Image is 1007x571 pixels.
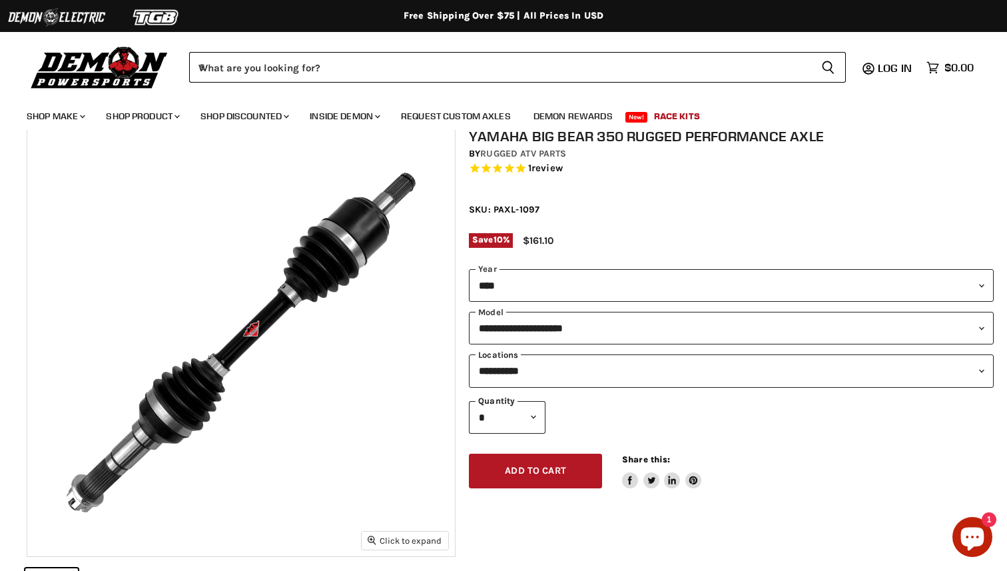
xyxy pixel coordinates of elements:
span: Log in [878,61,912,75]
select: year [469,269,994,302]
select: Quantity [469,401,545,434]
ul: Main menu [17,97,970,130]
span: Click to expand [368,536,442,546]
span: Add to cart [505,465,566,476]
input: When autocomplete results are available use up and down arrows to review and enter to select [189,52,811,83]
span: 1 reviews [528,162,563,174]
span: $0.00 [944,61,974,74]
span: 10 [494,235,503,245]
span: New! [625,112,648,123]
span: Save % [469,233,513,248]
button: Add to cart [469,454,602,489]
div: SKU: PAXL-1097 [469,203,994,217]
span: Rated 5.0 out of 5 stars 1 reviews [469,162,994,176]
select: keys [469,354,994,387]
a: $0.00 [920,58,980,77]
img: Demon Powersports [27,43,172,91]
a: Shop Product [96,103,188,130]
span: $161.10 [523,235,553,247]
img: Demon Electric Logo 2 [7,5,107,30]
a: Race Kits [644,103,710,130]
a: Rugged ATV Parts [480,148,566,159]
button: Search [811,52,846,83]
span: Share this: [622,454,670,464]
form: Product [189,52,846,83]
a: Request Custom Axles [391,103,521,130]
a: Shop Discounted [190,103,297,130]
a: Shop Make [17,103,93,130]
img: IMAGE [27,129,455,556]
aside: Share this: [622,454,701,489]
img: TGB Logo 2 [107,5,206,30]
button: Click to expand [362,532,448,550]
a: Demon Rewards [523,103,623,130]
a: Inside Demon [300,103,388,130]
select: modal-name [469,312,994,344]
a: Log in [872,62,920,74]
span: review [531,162,563,174]
h1: Yamaha Big Bear 350 Rugged Performance Axle [469,128,994,145]
inbox-online-store-chat: Shopify online store chat [948,517,996,560]
div: by [469,147,994,161]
